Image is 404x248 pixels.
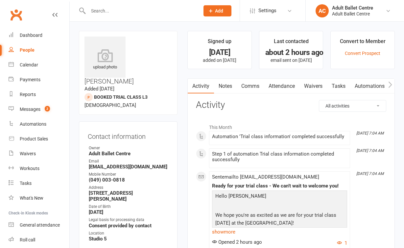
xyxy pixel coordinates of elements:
[20,136,48,141] div: Product Sales
[212,239,262,245] span: Opened 2 hours ago
[214,192,345,202] p: Hello [PERSON_NAME]
[237,79,264,94] a: Comms
[356,148,384,153] i: [DATE] 7:04 AM
[89,158,169,164] div: Email
[356,171,384,176] i: [DATE] 7:04 AM
[9,146,69,161] a: Waivers
[9,191,69,206] a: What's New
[20,62,38,67] div: Calendar
[88,130,169,140] h3: Contact information
[188,79,214,94] a: Activity
[327,79,350,94] a: Tasks
[89,151,169,157] strong: Adult Ballet Centre
[20,151,36,156] div: Waivers
[340,37,386,49] div: Convert to Member
[89,185,169,191] div: Address
[9,161,69,176] a: Workouts
[20,237,35,242] div: Roll call
[212,134,347,139] div: Automation 'Trial class information' completed successfully
[9,233,69,247] a: Roll call
[258,3,276,18] span: Settings
[265,49,317,56] div: about 2 hours ago
[9,132,69,146] a: Product Sales
[214,211,345,229] p: We hope you're as excited as we are for your trial class [DATE] at the [GEOGRAPHIC_DATA]!
[20,181,32,186] div: Tasks
[9,43,69,58] a: People
[350,79,389,94] a: Automations
[20,121,46,127] div: Automations
[89,236,169,242] strong: Studio 5
[9,102,69,117] a: Messages 2
[208,37,231,49] div: Signed up
[194,58,246,63] p: added on [DATE]
[196,120,386,131] li: This Month
[332,5,373,11] div: Adult Ballet Centre
[9,58,69,72] a: Calendar
[89,171,169,178] div: Mobile Number
[9,117,69,132] a: Automations
[20,195,43,201] div: What's New
[20,33,42,38] div: Dashboard
[316,4,329,17] div: AC
[212,151,347,162] div: Step 1 of automation Trial class information completed successfully
[89,217,169,223] div: Legal basis for processing data
[89,209,169,215] strong: [DATE]
[9,218,69,233] a: General attendance kiosk mode
[94,94,148,100] span: Booked Trial Class L3
[264,79,299,94] a: Attendance
[84,102,136,108] span: [DEMOGRAPHIC_DATA]
[9,87,69,102] a: Reports
[9,176,69,191] a: Tasks
[265,58,317,63] p: email sent on [DATE]
[89,223,169,229] strong: Consent provided by contact
[89,190,169,202] strong: [STREET_ADDRESS][PERSON_NAME]
[89,164,169,170] strong: [EMAIL_ADDRESS][DOMAIN_NAME]
[212,227,347,236] a: show more
[20,92,36,97] div: Reports
[20,222,60,228] div: General attendance
[9,28,69,43] a: Dashboard
[20,77,40,82] div: Payments
[196,100,386,110] h3: Activity
[20,107,40,112] div: Messages
[84,49,126,71] div: upload photo
[9,72,69,87] a: Payments
[299,79,327,94] a: Waivers
[345,51,380,56] a: Convert Prospect
[84,37,172,85] h3: [PERSON_NAME]
[8,7,24,23] a: Clubworx
[332,11,373,17] div: Adult Ballet Centre
[20,47,35,53] div: People
[356,131,384,136] i: [DATE] 7:04 AM
[212,174,319,180] span: Sent email to [EMAIL_ADDRESS][DOMAIN_NAME]
[89,230,169,236] div: Location
[214,79,237,94] a: Notes
[215,8,223,13] span: Add
[89,145,169,151] div: Owner
[194,49,246,56] div: [DATE]
[203,5,231,16] button: Add
[212,183,347,189] div: Ready for your trial class - We can’t wait to welcome you!
[89,177,169,183] strong: (049) 003-0818
[89,204,169,210] div: Date of Birth
[84,86,114,92] time: Added [DATE]
[20,166,39,171] div: Workouts
[337,239,347,247] button: 1
[45,106,50,112] span: 2
[274,37,309,49] div: Last contacted
[86,6,195,15] input: Search...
